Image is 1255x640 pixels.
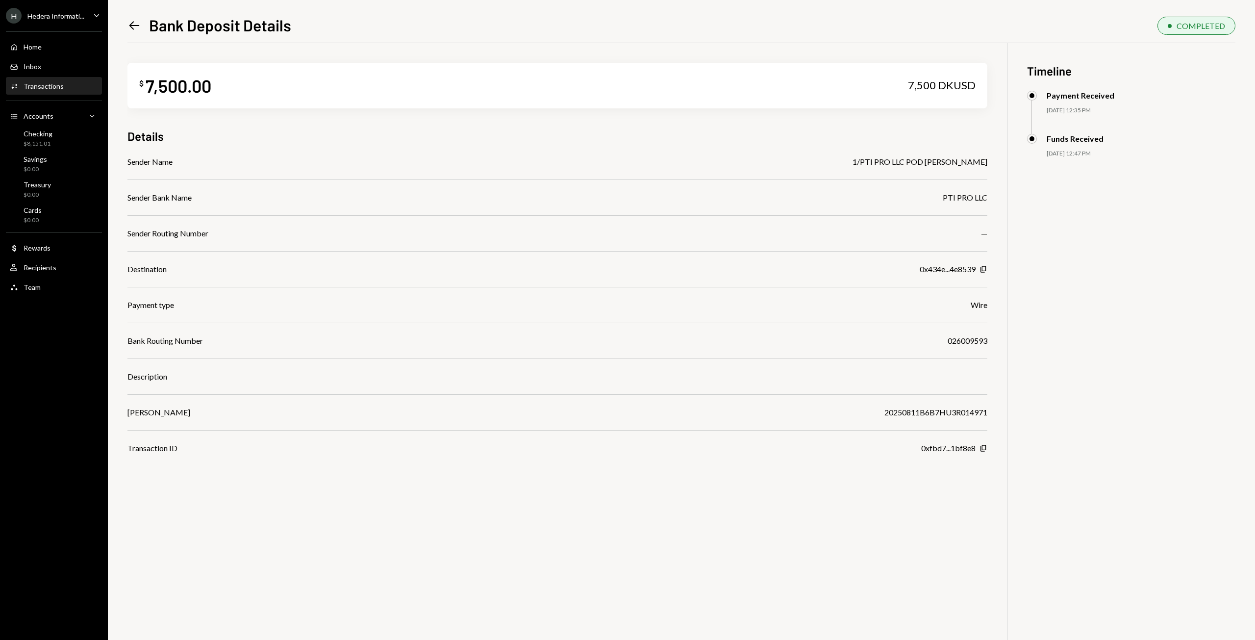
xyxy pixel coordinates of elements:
[146,75,211,97] div: 7,500.00
[24,112,53,120] div: Accounts
[127,371,167,383] div: Description
[6,178,102,201] a: Treasury$0.00
[948,335,987,347] div: 026009593
[24,155,47,163] div: Savings
[139,78,144,88] div: $
[920,263,976,275] div: 0x434e...4e8539
[27,12,84,20] div: Hedera Informati...
[127,128,164,144] h3: Details
[127,228,208,239] div: Sender Routing Number
[6,57,102,75] a: Inbox
[24,283,41,291] div: Team
[149,15,291,35] h1: Bank Deposit Details
[6,239,102,256] a: Rewards
[127,407,190,418] div: [PERSON_NAME]
[24,165,47,174] div: $0.00
[127,442,177,454] div: Transaction ID
[971,299,987,311] div: Wire
[981,228,987,239] div: —
[127,263,167,275] div: Destination
[24,129,52,138] div: Checking
[127,192,192,204] div: Sender Bank Name
[908,78,976,92] div: 7,500 DKUSD
[6,152,102,176] a: Savings$0.00
[6,8,22,24] div: H
[6,77,102,95] a: Transactions
[6,258,102,276] a: Recipients
[24,180,51,189] div: Treasury
[24,244,50,252] div: Rewards
[1047,150,1235,158] div: [DATE] 12:47 PM
[24,43,42,51] div: Home
[1047,134,1104,143] div: Funds Received
[1177,21,1225,30] div: COMPLETED
[24,191,51,199] div: $0.00
[1047,91,1114,100] div: Payment Received
[127,335,203,347] div: Bank Routing Number
[6,278,102,296] a: Team
[853,156,987,168] div: 1/PTI PRO LLC POD [PERSON_NAME]
[24,140,52,148] div: $8,151.01
[24,216,42,225] div: $0.00
[884,407,987,418] div: 20250811B6B7HU3R014971
[921,442,976,454] div: 0xfbd7...1bf8e8
[24,82,64,90] div: Transactions
[6,203,102,227] a: Cards$0.00
[127,299,174,311] div: Payment type
[6,127,102,150] a: Checking$8,151.01
[943,192,987,204] div: PTI PRO LLC
[1047,106,1235,115] div: [DATE] 12:35 PM
[1027,63,1235,79] h3: Timeline
[24,263,56,272] div: Recipients
[24,62,41,71] div: Inbox
[24,206,42,214] div: Cards
[6,107,102,125] a: Accounts
[6,38,102,55] a: Home
[127,156,173,168] div: Sender Name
